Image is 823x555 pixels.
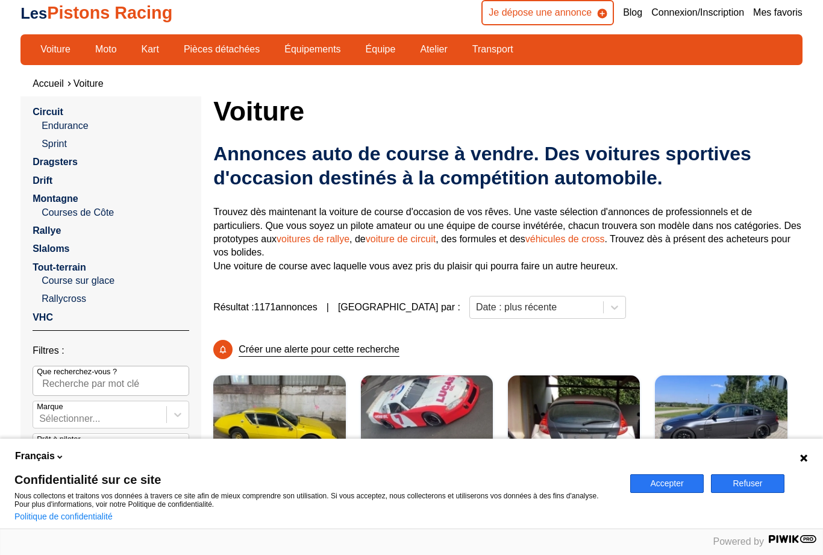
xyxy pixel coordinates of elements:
[33,366,189,396] input: Que recherchez-vous ?
[213,96,803,125] h1: Voiture
[213,205,803,273] p: Trouvez dès maintenant la voiture de course d'occasion de vos rêves. Une vaste sélection d'annonc...
[366,234,436,244] a: voiture de circuit
[361,375,493,466] a: HOWE Rundstrecken VNRT V8 Racecar[GEOGRAPHIC_DATA]
[33,193,78,204] a: Montagne
[655,375,787,466] img: BMW E90 325i Track Tool mit Straßenzulassung
[33,78,64,89] a: Accueil
[412,39,455,60] a: Atelier
[33,175,52,186] a: Drift
[33,312,53,322] a: VHC
[87,39,125,60] a: Moto
[213,375,345,466] img: Renault Alpine A310 1973 Weber Vergaser 85Tkm Matching
[361,375,493,466] img: HOWE Rundstrecken VNRT V8 Racecar
[37,366,117,377] p: Que recherchez-vous ?
[213,142,803,190] h2: Annonces auto de course à vendre. Des voitures sportives d'occasion destinés à la compétition aut...
[508,375,640,466] img: FORD Fiesta Proto S2000 R5 Evo PROJEKT
[753,6,803,19] a: Mes favoris
[33,243,69,254] a: Slaloms
[20,5,47,22] span: Les
[42,274,189,287] a: Course sur glace
[14,512,113,521] a: Politique de confidentialité
[213,375,345,466] a: Renault Alpine A310 1973 Weber Vergaser 85Tkm Matching[GEOGRAPHIC_DATA]
[525,234,605,244] a: véhicules de cross
[630,474,704,493] button: Accepter
[655,375,787,466] a: BMW E90 325i Track Tool mit Straßenzulassung[GEOGRAPHIC_DATA]
[33,344,189,357] p: Filtres :
[713,536,765,547] span: Powered by
[277,39,348,60] a: Équipements
[20,3,172,22] a: LesPistons Racing
[277,234,349,244] a: voitures de rallye
[74,78,104,89] a: Voiture
[33,107,63,117] a: Circuit
[37,434,81,445] p: Prêt à piloter
[651,6,744,19] a: Connexion/Inscription
[42,119,189,133] a: Endurance
[338,301,460,314] p: [GEOGRAPHIC_DATA] par :
[15,450,55,463] span: Français
[14,474,616,486] span: Confidentialité sur ce site
[37,401,63,412] p: Marque
[33,262,86,272] a: Tout-terrain
[134,39,167,60] a: Kart
[623,6,642,19] a: Blog
[42,206,189,219] a: Courses de Côte
[42,137,189,151] a: Sprint
[213,301,318,314] span: Résultat : 1171 annonces
[33,225,61,236] a: Rallye
[42,292,189,306] a: Rallycross
[14,492,616,509] p: Nous collectons et traitons vos données à travers ce site afin de mieux comprendre son utilisatio...
[239,343,399,357] p: Créer une alerte pour cette recherche
[176,39,268,60] a: Pièces détachées
[327,301,329,314] span: |
[465,39,521,60] a: Transport
[711,474,784,493] button: Refuser
[39,413,42,424] input: MarqueSélectionner...
[358,39,404,60] a: Équipe
[33,39,78,60] a: Voiture
[508,375,640,466] a: FORD Fiesta Proto S2000 R5 Evo PROJEKT[GEOGRAPHIC_DATA]
[33,157,78,167] a: Dragsters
